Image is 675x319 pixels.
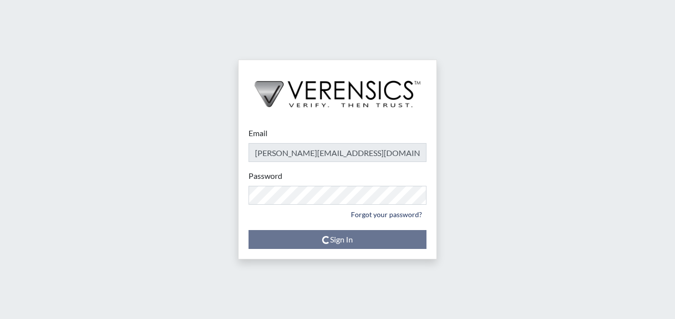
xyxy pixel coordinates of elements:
[249,143,426,162] input: Email
[249,230,426,249] button: Sign In
[249,127,267,139] label: Email
[346,207,426,222] a: Forgot your password?
[239,60,436,118] img: logo-wide-black.2aad4157.png
[249,170,282,182] label: Password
